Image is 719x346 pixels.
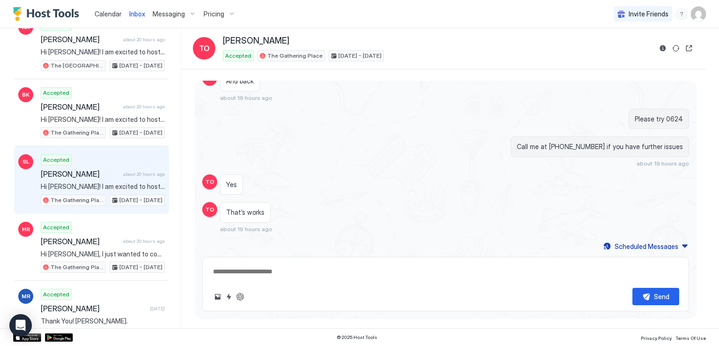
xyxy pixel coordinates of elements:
[153,10,185,18] span: Messaging
[119,61,162,70] span: [DATE] - [DATE]
[129,9,145,19] a: Inbox
[51,61,103,70] span: The [GEOGRAPHIC_DATA]
[235,291,246,302] button: ChatGPT Auto Reply
[43,290,69,299] span: Accepted
[641,332,672,342] a: Privacy Policy
[226,181,237,189] span: Yes
[675,332,706,342] a: Terms Of Use
[119,263,162,271] span: [DATE] - [DATE]
[43,89,69,97] span: Accepted
[635,115,683,123] span: Please try 0624
[119,196,162,204] span: [DATE] - [DATE]
[629,10,668,18] span: Invite Friends
[683,43,695,54] button: Open reservation
[41,317,165,325] span: Thank You! [PERSON_NAME].
[199,43,210,54] span: TO
[517,143,683,151] span: Call me at [PHONE_NUMBER] if you have further issues
[41,48,165,56] span: Hi [PERSON_NAME]! I am excited to host you at The [GEOGRAPHIC_DATA]! LOCATION: [STREET_ADDRESS] K...
[129,10,145,18] span: Inbox
[150,306,165,312] span: [DATE]
[123,37,165,43] span: about 20 hours ago
[41,237,119,246] span: [PERSON_NAME]
[338,52,382,60] span: [DATE] - [DATE]
[675,335,706,341] span: Terms Of Use
[212,291,223,302] button: Upload image
[657,43,668,54] button: Reservation information
[654,292,669,301] div: Send
[22,225,30,233] span: HR
[670,43,682,54] button: Sync reservation
[22,292,30,301] span: MR
[123,171,165,177] span: about 20 hours ago
[123,104,165,110] span: about 20 hours ago
[615,241,678,251] div: Scheduled Messages
[205,178,214,186] span: TO
[226,208,264,217] span: That’s works
[220,226,272,233] span: about 19 hours ago
[22,90,29,99] span: BK
[45,333,73,342] a: Google Play Store
[204,10,224,18] span: Pricing
[223,36,289,46] span: [PERSON_NAME]
[51,263,103,271] span: The Gathering Place
[51,196,103,204] span: The Gathering Place
[41,102,119,112] span: [PERSON_NAME]
[225,52,251,60] span: Accepted
[641,335,672,341] span: Privacy Policy
[205,205,214,214] span: TO
[223,291,235,302] button: Quick reply
[676,8,687,20] div: menu
[9,314,32,337] div: Open Intercom Messenger
[41,115,165,124] span: Hi [PERSON_NAME]! I am excited to host you at The Gathering Place! LOCATION: [STREET_ADDRESS] KEY...
[119,128,162,137] span: [DATE] - [DATE]
[13,333,41,342] a: App Store
[123,238,165,244] span: about 20 hours ago
[632,288,679,305] button: Send
[95,10,122,18] span: Calendar
[602,240,689,253] button: Scheduled Messages
[267,52,323,60] span: The Gathering Place
[226,77,254,85] span: And back
[637,160,689,167] span: about 19 hours ago
[220,94,272,101] span: about 19 hours ago
[41,169,119,179] span: [PERSON_NAME]
[43,156,69,164] span: Accepted
[41,250,165,258] span: Hi [PERSON_NAME], I just wanted to connect and give you more information about your stay at The [...
[41,35,119,44] span: [PERSON_NAME]
[691,7,706,22] div: User profile
[51,128,103,137] span: The Gathering Place
[41,304,146,313] span: [PERSON_NAME]
[95,9,122,19] a: Calendar
[22,158,29,166] span: SL
[337,334,377,340] span: © 2025 Host Tools
[13,7,83,21] a: Host Tools Logo
[43,223,69,232] span: Accepted
[41,182,165,191] span: Hi [PERSON_NAME]! I am excited to host you at The Gathering Place! LOCATION: [STREET_ADDRESS] KEY...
